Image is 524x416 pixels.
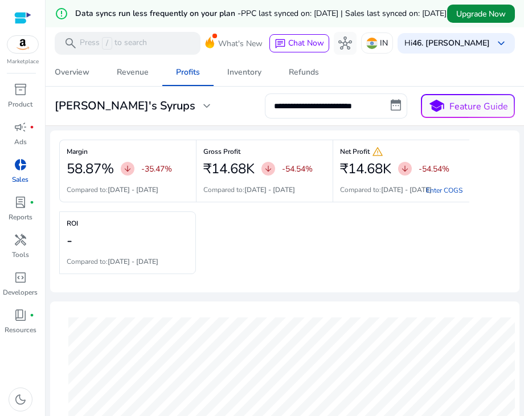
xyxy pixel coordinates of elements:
p: Compared to: [67,185,158,195]
span: What's New [218,34,263,54]
p: Press to search [80,37,147,50]
h6: ROI [67,222,189,225]
b: [DATE] - [DATE] [381,185,432,194]
a: Enter COGS [426,186,462,195]
p: Product [8,99,32,109]
h6: Gross Profit [203,150,326,153]
p: Reports [9,212,32,222]
span: Chat Now [288,38,324,48]
p: Compared to: [340,185,432,195]
p: Tools [12,250,29,260]
div: Profits [176,68,200,76]
span: donut_small [14,158,27,172]
h2: 58.87% [67,161,114,177]
span: school [428,98,445,115]
span: fiber_manual_record [30,200,34,205]
h6: Margin [67,150,189,153]
div: Revenue [117,68,149,76]
span: lab_profile [14,195,27,209]
div: Refunds [289,68,319,76]
h2: ₹14.68K [340,161,391,177]
span: code_blocks [14,271,27,284]
p: IN [380,33,388,53]
span: chat [275,38,286,50]
button: hub [334,32,357,55]
span: Upgrade Now [456,8,506,20]
h6: Net Profit [340,150,462,153]
span: / [102,37,112,50]
b: [DATE] - [DATE] [244,185,295,194]
p: Resources [5,325,36,335]
p: Compared to: [203,185,295,195]
b: 46. [PERSON_NAME] [412,38,490,48]
p: -54.54% [282,163,313,175]
span: campaign [14,120,27,134]
h5: Data syncs run less frequently on your plan - [75,9,447,19]
p: Hi [404,39,490,47]
p: Ads [14,137,27,147]
p: Developers [3,287,38,297]
img: amazon.svg [7,36,38,53]
p: -35.47% [141,163,172,175]
mat-icon: error_outline [55,7,68,21]
p: Sales [12,174,28,185]
div: Overview [55,68,89,76]
span: arrow_downward [123,164,132,173]
b: [DATE] - [DATE] [108,257,158,266]
span: warning [372,146,383,157]
span: handyman [14,233,27,247]
h3: [PERSON_NAME]'s Syrups [55,99,195,113]
div: Inventory [227,68,261,76]
b: [DATE] - [DATE] [108,185,158,194]
span: expand_more [200,99,214,113]
h2: ₹14.68K [203,161,255,177]
p: Marketplace [7,58,39,66]
span: hub [338,36,352,50]
span: inventory_2 [14,83,27,96]
img: in.svg [366,38,378,49]
span: search [64,36,77,50]
button: chatChat Now [269,34,329,52]
span: fiber_manual_record [30,313,34,317]
span: dark_mode [14,393,27,406]
p: Feature Guide [449,100,508,113]
h2: - [67,233,72,249]
button: Upgrade Now [447,5,515,23]
span: fiber_manual_record [30,125,34,129]
span: book_4 [14,308,27,322]
span: arrow_downward [264,164,273,173]
button: schoolFeature Guide [421,94,515,118]
p: -54.54% [419,163,449,175]
span: keyboard_arrow_down [494,36,508,50]
p: Compared to: [67,256,158,267]
span: arrow_downward [400,164,410,173]
span: PPC last synced on: [DATE] | Sales last synced on: [DATE] [241,8,447,19]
